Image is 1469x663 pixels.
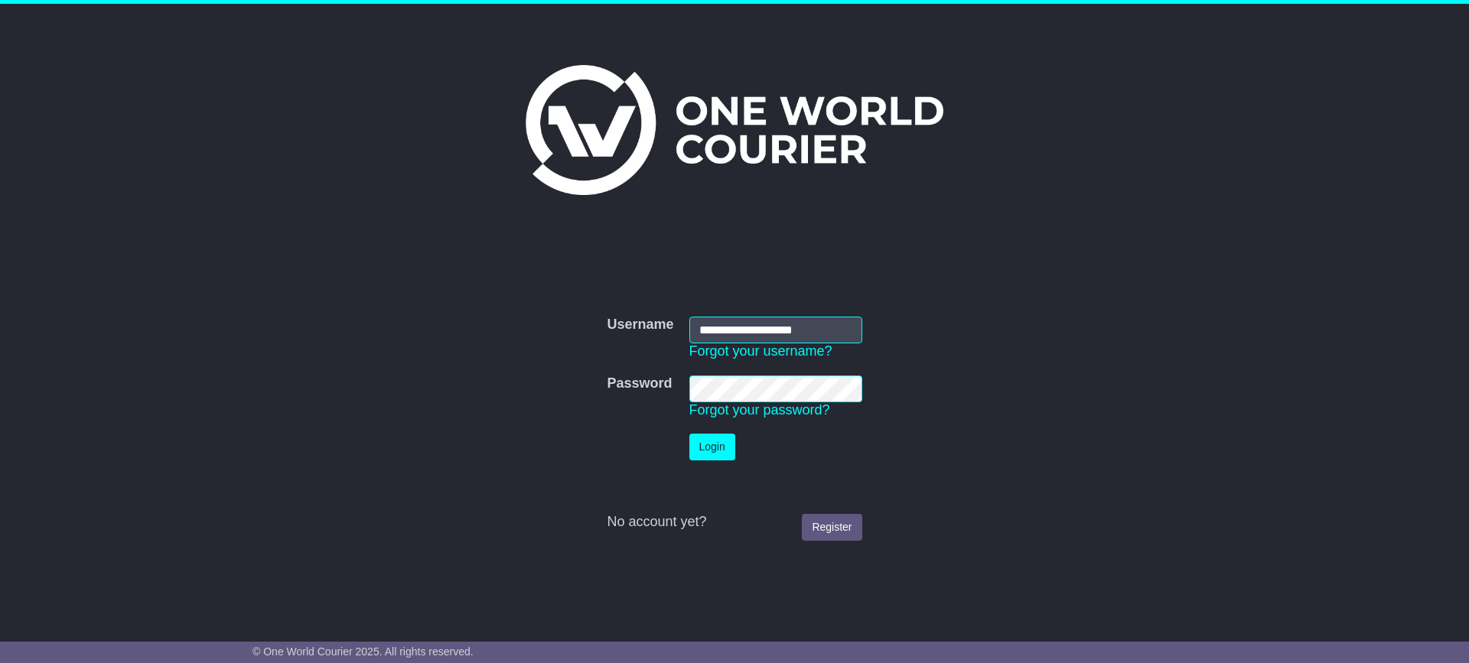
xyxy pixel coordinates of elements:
a: Forgot your password? [689,402,830,418]
button: Login [689,434,735,460]
a: Register [802,514,862,541]
label: Password [607,375,672,392]
a: Forgot your username? [689,343,832,359]
img: One World [526,65,943,195]
div: No account yet? [607,514,862,531]
span: © One World Courier 2025. All rights reserved. [252,645,474,658]
label: Username [607,317,673,333]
